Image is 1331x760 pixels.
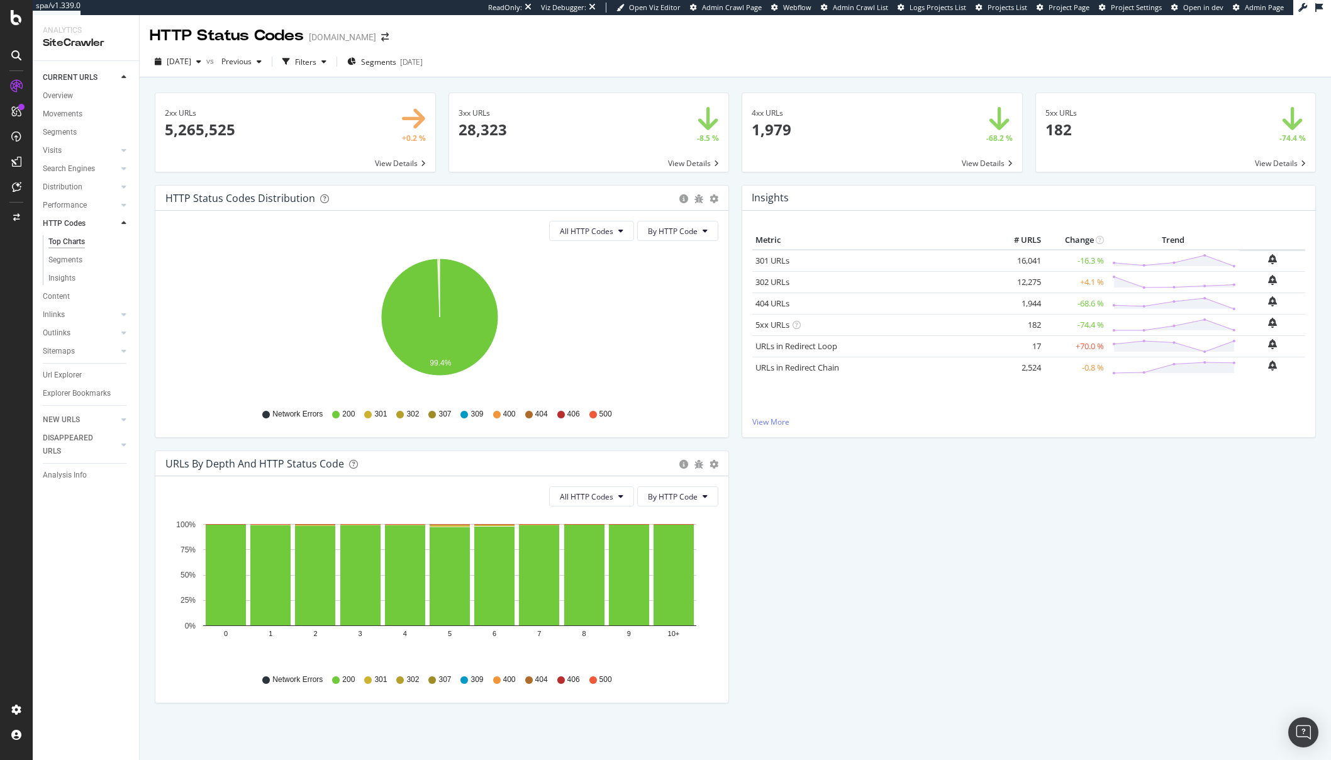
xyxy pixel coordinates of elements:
[833,3,888,12] span: Admin Crawl List
[48,254,130,267] a: Segments
[216,52,267,72] button: Previous
[43,108,130,121] a: Movements
[342,674,355,685] span: 200
[702,3,762,12] span: Admin Crawl Page
[342,52,428,72] button: Segments[DATE]
[755,276,789,288] a: 302 URLs
[1245,3,1284,12] span: Admin Page
[1044,335,1107,357] td: +70.0 %
[994,231,1044,250] th: # URLS
[381,33,389,42] div: arrow-right-arrow-left
[206,55,216,66] span: vs
[43,327,118,340] a: Outlinks
[400,57,423,67] div: [DATE]
[1044,271,1107,293] td: +4.1 %
[1268,296,1277,306] div: bell-plus
[406,409,419,420] span: 302
[560,491,613,502] span: All HTTP Codes
[43,126,77,139] div: Segments
[167,56,191,67] span: 2025 Oct. 2nd
[503,409,516,420] span: 400
[755,255,789,266] a: 301 URLs
[1233,3,1284,13] a: Admin Page
[438,409,451,420] span: 307
[43,199,118,212] a: Performance
[342,409,355,420] span: 200
[755,298,789,309] a: 404 URLs
[43,89,130,103] a: Overview
[165,192,315,204] div: HTTP Status Codes Distribution
[582,630,586,638] text: 8
[994,357,1044,378] td: 2,524
[150,52,206,72] button: [DATE]
[43,308,65,321] div: Inlinks
[43,387,111,400] div: Explorer Bookmarks
[471,674,483,685] span: 309
[537,630,541,638] text: 7
[1111,3,1162,12] span: Project Settings
[48,235,85,249] div: Top Charts
[448,630,452,638] text: 5
[309,31,376,43] div: [DOMAIN_NAME]
[694,194,703,203] div: bug
[1099,3,1162,13] a: Project Settings
[541,3,586,13] div: Viz Debugger:
[549,486,634,506] button: All HTTP Codes
[994,335,1044,357] td: 17
[1107,231,1239,250] th: Trend
[43,432,118,458] a: DISAPPEARED URLS
[43,162,118,176] a: Search Engines
[616,3,681,13] a: Open Viz Editor
[549,221,634,241] button: All HTTP Codes
[629,3,681,12] span: Open Viz Editor
[898,3,966,13] a: Logs Projects List
[648,226,698,237] span: By HTTP Code
[43,181,82,194] div: Distribution
[599,409,612,420] span: 500
[910,3,966,12] span: Logs Projects List
[224,630,228,638] text: 0
[679,194,688,203] div: circle-info
[43,108,82,121] div: Movements
[438,674,451,685] span: 307
[403,630,407,638] text: 4
[43,469,87,482] div: Analysis Info
[43,413,80,427] div: NEW URLS
[43,345,118,358] a: Sitemaps
[43,36,129,50] div: SiteCrawler
[43,290,70,303] div: Content
[1037,3,1089,13] a: Project Page
[185,622,196,630] text: 0%
[43,469,130,482] a: Analysis Info
[976,3,1027,13] a: Projects List
[1288,717,1318,747] div: Open Intercom Messenger
[43,25,129,36] div: Analytics
[752,189,789,206] h4: Insights
[755,362,839,373] a: URLs in Redirect Chain
[710,460,718,469] div: gear
[43,144,62,157] div: Visits
[710,194,718,203] div: gear
[43,369,82,382] div: Url Explorer
[43,432,106,458] div: DISAPPEARED URLS
[567,409,580,420] span: 406
[994,250,1044,272] td: 16,041
[181,596,196,605] text: 25%
[493,630,496,638] text: 6
[359,630,362,638] text: 3
[567,674,580,685] span: 406
[165,517,713,662] svg: A chart.
[783,3,811,12] span: Webflow
[43,387,130,400] a: Explorer Bookmarks
[994,314,1044,335] td: 182
[165,251,713,397] svg: A chart.
[43,369,130,382] a: Url Explorer
[181,545,196,554] text: 75%
[43,162,95,176] div: Search Engines
[272,674,323,685] span: Network Errors
[535,409,548,420] span: 404
[430,359,451,367] text: 99.4%
[988,3,1027,12] span: Projects List
[599,674,612,685] span: 500
[1268,318,1277,328] div: bell-plus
